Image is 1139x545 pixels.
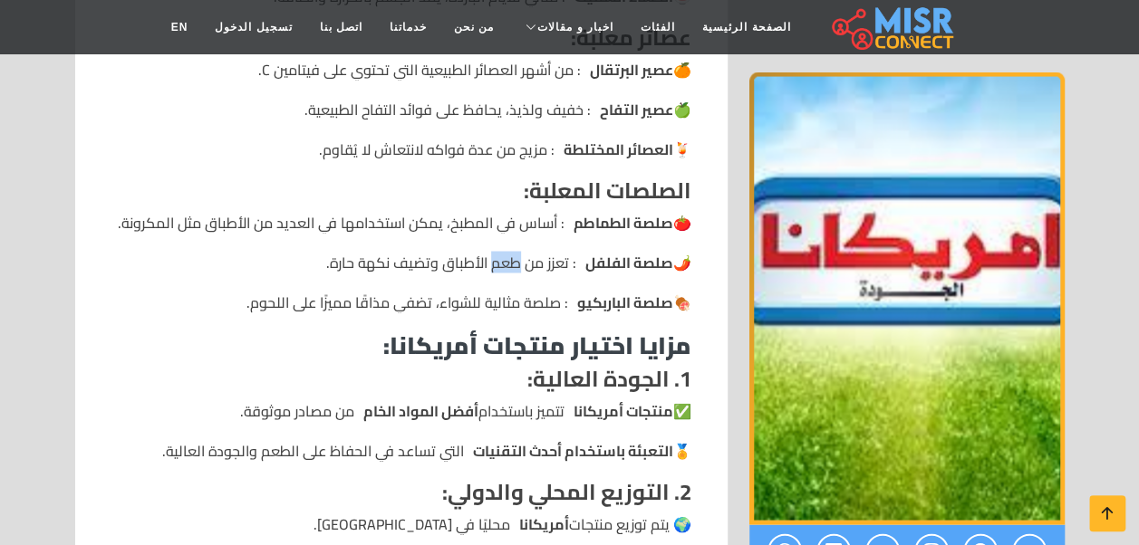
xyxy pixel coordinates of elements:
strong: مزايا اختيار منتجات أمريكانا: [383,323,691,368]
a: اتصل بنا [306,10,376,44]
li: ✅ تتميز باستخدام من مصادر موثوقة. [111,400,691,422]
img: شركة أمريكانا [749,72,1065,525]
li: 🍅 : أساس في المطبخ، يمكن استخدامها في العديد من الأطباق مثل المكرونة. [111,212,691,234]
strong: صلصة الفلفل [585,252,673,273]
li: 🍹 : مزيج من عدة فواكه لانتعاش لا يُقاوم. [111,139,691,160]
strong: صلصة الباربكيو [577,292,673,313]
li: 🏅 التي تساعد في الحفاظ على الطعم والجودة العالية. [111,440,691,462]
a: اخبار و مقالات [507,10,627,44]
a: خدماتنا [376,10,440,44]
strong: التعبئة باستخدام أحدث التقنيات [473,440,673,462]
strong: الصلصات المعلبة: [524,170,691,211]
strong: 2. التوزيع المحلي والدولي: [442,472,691,512]
div: 1 / 1 [749,72,1065,525]
li: 🍖 : صلصة مثالية للشواء، تضفي مذاقًا مميزًا على اللحوم. [111,292,691,313]
strong: عصير التفاح [600,99,673,120]
li: 🌶️ : تعزز من طعم الأطباق وتضيف نكهة حارة. [111,252,691,273]
strong: أفضل المواد الخام [363,400,478,422]
strong: العصائر المختلطة [564,139,673,160]
strong: عصير البرتقال [590,59,673,81]
strong: 1. الجودة العالية: [527,359,691,399]
a: EN [158,10,202,44]
span: اخبار و مقالات [537,19,613,35]
li: 🌍 يتم توزيع منتجات محليًا في [GEOGRAPHIC_DATA]. [111,513,691,535]
img: main.misr_connect [832,5,953,50]
a: الفئات [627,10,689,44]
strong: منتجات أمريكانا [574,400,673,422]
strong: صلصة الطماطم [574,212,673,234]
li: 🍏 : خفيف ولذيذ، يحافظ على فوائد التفاح الطبيعية. [111,99,691,120]
a: من نحن [440,10,507,44]
a: الصفحة الرئيسية [689,10,804,44]
a: تسجيل الدخول [201,10,305,44]
strong: أمريكانا [519,513,569,535]
li: 🍊 : من أشهر العصائر الطبيعية التي تحتوي على فيتامين C. [111,59,691,81]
